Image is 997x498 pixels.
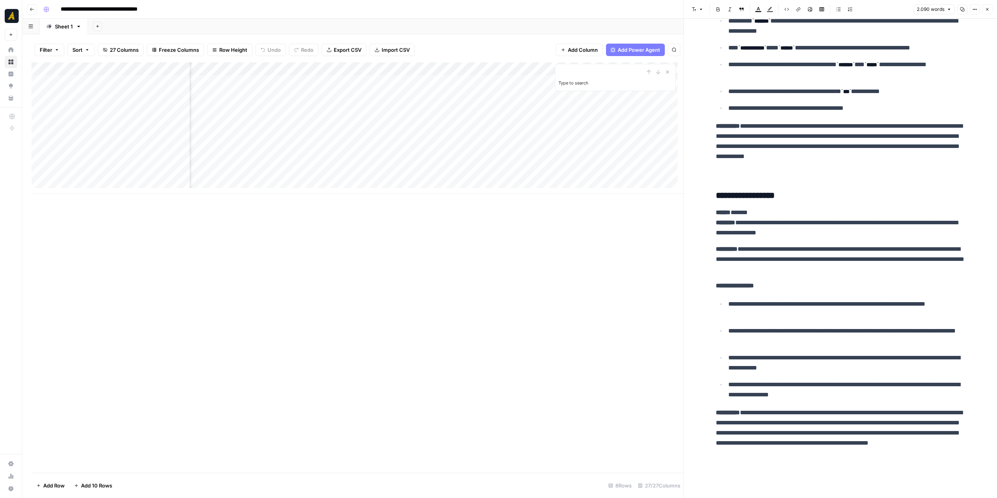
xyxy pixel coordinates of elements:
button: Add Row [32,479,69,492]
span: Add Row [43,482,65,489]
a: Home [5,44,17,56]
span: Undo [268,46,281,54]
button: 2.090 words [913,4,955,14]
button: Add Power Agent [606,44,665,56]
a: Settings [5,458,17,470]
button: Row Height [207,44,252,56]
span: 27 Columns [110,46,139,54]
div: 8 Rows [605,479,635,492]
span: Add Column [568,46,598,54]
button: 27 Columns [98,44,144,56]
a: Your Data [5,92,17,104]
span: Redo [301,46,314,54]
span: 2.090 words [917,6,944,13]
button: Workspace: Marketers in Demand [5,6,17,26]
a: Browse [5,56,17,68]
button: Redo [289,44,319,56]
span: Freeze Columns [159,46,199,54]
div: Sheet 1 [55,23,73,30]
span: Filter [40,46,52,54]
span: Add Power Agent [618,46,660,54]
button: Filter [35,44,64,56]
button: Sort [67,44,95,56]
button: Freeze Columns [147,44,204,56]
a: Opportunities [5,80,17,92]
a: Sheet 1 [40,19,88,34]
button: Close Search [663,67,672,77]
label: Type to search [558,80,588,86]
button: Export CSV [322,44,366,56]
span: Row Height [219,46,247,54]
a: Usage [5,470,17,482]
span: Sort [72,46,83,54]
img: Marketers in Demand Logo [5,9,19,23]
span: Add 10 Rows [81,482,112,489]
button: Help + Support [5,482,17,495]
a: Insights [5,68,17,80]
span: Export CSV [334,46,361,54]
button: Add Column [556,44,603,56]
span: Import CSV [382,46,410,54]
button: Import CSV [370,44,415,56]
button: Add 10 Rows [69,479,117,492]
div: 27/27 Columns [635,479,683,492]
button: Undo [255,44,286,56]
